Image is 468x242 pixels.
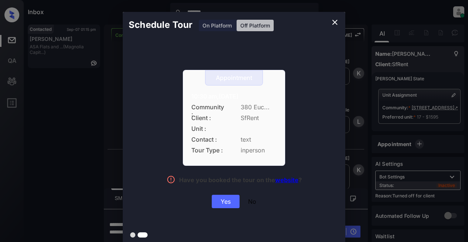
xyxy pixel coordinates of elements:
div: Appointment [205,74,263,81]
span: inperson [241,147,277,154]
div: Have you booked the tour on the ? [179,176,302,185]
span: Client : [191,114,225,122]
button: close [327,15,342,30]
span: text [241,136,277,143]
a: website [275,176,299,184]
span: Contact : [191,136,225,143]
span: SfRent [241,114,277,122]
div: Yes [212,195,240,208]
span: Unit : [191,125,225,132]
div: No [248,198,256,205]
span: Tour Type : [191,147,225,154]
span: 380 Euc... [241,104,277,111]
div: 10:30 am,[DATE] [191,93,277,100]
span: Community : [191,104,225,111]
h2: Schedule Tour [123,12,198,38]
